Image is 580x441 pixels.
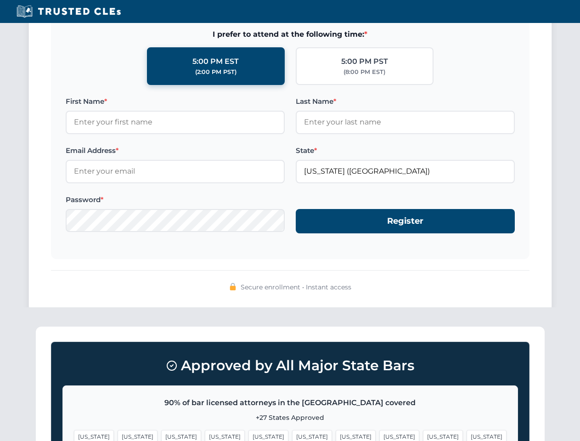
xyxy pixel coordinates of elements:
[229,283,237,290] img: 🔒
[66,111,285,134] input: Enter your first name
[296,111,515,134] input: Enter your last name
[195,68,237,77] div: (2:00 PM PST)
[341,56,388,68] div: 5:00 PM PST
[66,28,515,40] span: I prefer to attend at the following time:
[66,194,285,205] label: Password
[296,145,515,156] label: State
[296,209,515,233] button: Register
[241,282,351,292] span: Secure enrollment • Instant access
[62,353,518,378] h3: Approved by All Major State Bars
[14,5,124,18] img: Trusted CLEs
[343,68,385,77] div: (8:00 PM EST)
[66,145,285,156] label: Email Address
[74,413,507,423] p: +27 States Approved
[296,96,515,107] label: Last Name
[74,397,507,409] p: 90% of bar licensed attorneys in the [GEOGRAPHIC_DATA] covered
[192,56,239,68] div: 5:00 PM EST
[66,96,285,107] label: First Name
[66,160,285,183] input: Enter your email
[296,160,515,183] input: Florida (FL)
